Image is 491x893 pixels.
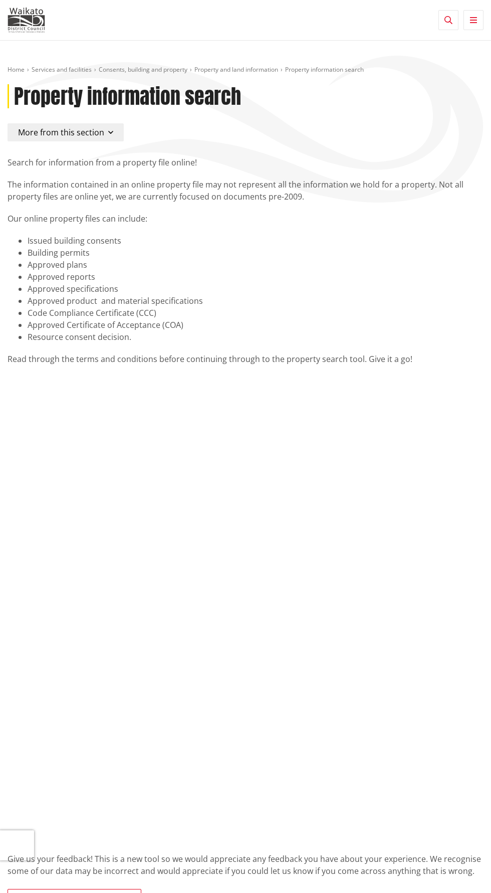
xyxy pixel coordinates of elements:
[28,331,483,343] li: Resource consent decision.
[8,8,45,33] img: Waikato District Council - Te Kaunihera aa Takiwaa o Waikato
[8,156,483,168] p: Search for information from a property file online!
[28,283,483,295] li: Approved specifications
[8,65,25,74] a: Home
[28,247,483,259] li: Building permits
[28,235,483,247] li: Issued building consents
[8,853,483,889] div: Give us your feedback! This is a new tool so we would appreciate any feedback you have about your...
[28,271,483,283] li: Approved reports
[28,295,483,307] li: Approved product and material specifications
[285,65,364,74] span: Property information search
[18,127,104,138] span: More from this section
[32,65,92,74] a: Services and facilities
[8,353,483,365] div: Read through the terms and conditions before continuing through to the property search tool. Give...
[194,65,278,74] a: Property and land information
[28,259,483,271] li: Approved plans
[8,178,483,203] p: The information contained in an online property file may not represent all the information we hol...
[8,66,483,74] nav: breadcrumb
[14,84,241,108] h1: Property information search
[99,65,187,74] a: Consents, building and property
[8,123,124,141] button: More from this section
[28,319,483,331] li: Approved Certificate of Acceptance (COA)
[28,307,483,319] li: Code Compliance Certificate (CCC)
[8,213,147,224] span: Our online property files can include:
